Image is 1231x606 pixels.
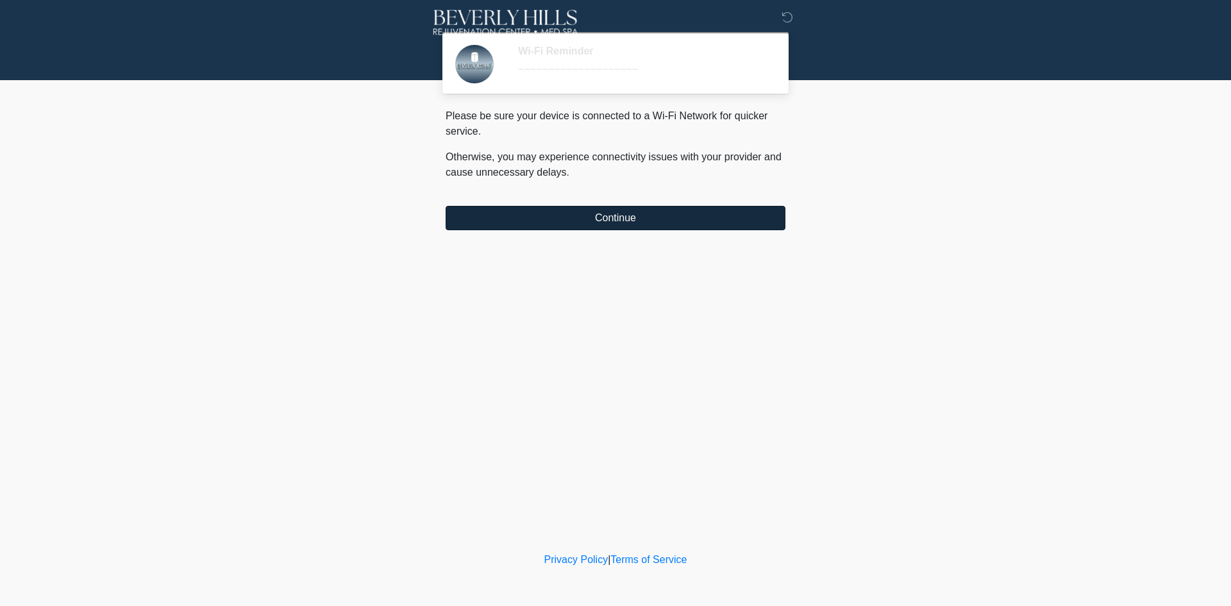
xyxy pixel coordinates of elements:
[610,554,687,565] a: Terms of Service
[446,149,785,180] p: Otherwise, you may experience connectivity issues with your provider and cause unnecessary delays
[518,45,766,57] h2: Wi-Fi Reminder
[455,45,494,83] img: Agent Avatar
[544,554,608,565] a: Privacy Policy
[608,554,610,565] a: |
[518,62,766,78] div: ~~~~~~~~~~~~~~~~~~~~
[446,108,785,139] p: Please be sure your device is connected to a Wi-Fi Network for quicker service.
[446,206,785,230] button: Continue
[433,10,578,35] img: Beverly Hills Rejuvenation Center - Flower Mound & Southlake Logo
[567,167,569,178] span: .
